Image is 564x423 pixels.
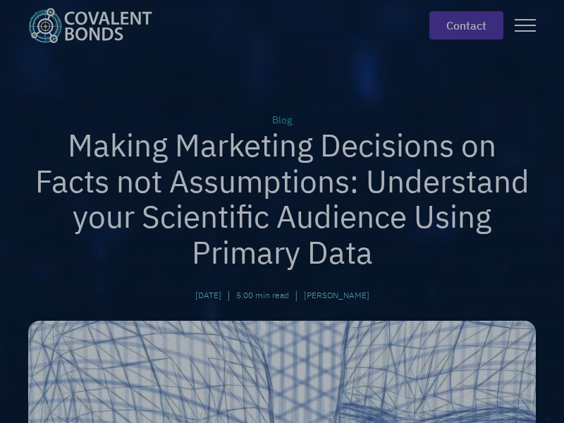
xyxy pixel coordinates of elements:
[236,289,289,302] div: 5:00 min read
[195,289,221,302] div: [DATE]
[28,113,536,128] div: Blog
[227,287,231,304] div: |
[28,8,164,43] a: home
[295,287,298,304] div: |
[429,11,503,39] a: contact
[28,8,152,43] img: Covalent Bonds White / Teal Logo
[304,289,369,302] a: [PERSON_NAME]
[28,128,536,270] h1: Making Marketing Decisions on Facts not Assumptions: Understand your Scientific Audience Using Pr...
